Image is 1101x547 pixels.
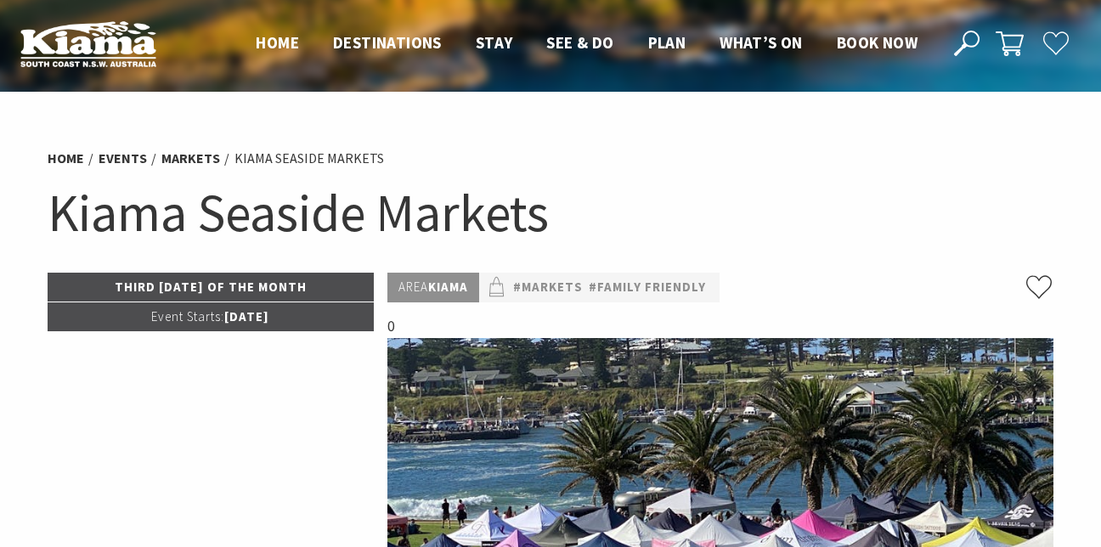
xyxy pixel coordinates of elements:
p: Third [DATE] of the Month [48,273,374,302]
li: Kiama Seaside Markets [234,148,384,170]
p: Kiama [387,273,479,302]
a: Home [256,32,299,54]
a: Destinations [333,32,442,54]
a: Stay [476,32,513,54]
span: See & Do [546,32,613,53]
nav: Main Menu [239,30,934,58]
span: What’s On [720,32,803,53]
img: Kiama Logo [20,20,156,67]
a: Markets [161,149,220,167]
a: See & Do [546,32,613,54]
span: Event Starts: [151,308,224,324]
a: Plan [648,32,686,54]
a: Events [99,149,147,167]
a: #Markets [513,277,583,298]
a: Book now [837,32,918,54]
a: #Family Friendly [589,277,706,298]
span: Stay [476,32,513,53]
h1: Kiama Seaside Markets [48,178,1053,247]
span: Destinations [333,32,442,53]
p: [DATE] [48,302,374,331]
a: Home [48,149,84,167]
span: Book now [837,32,918,53]
span: Home [256,32,299,53]
a: What’s On [720,32,803,54]
span: Area [398,279,428,295]
span: Plan [648,32,686,53]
